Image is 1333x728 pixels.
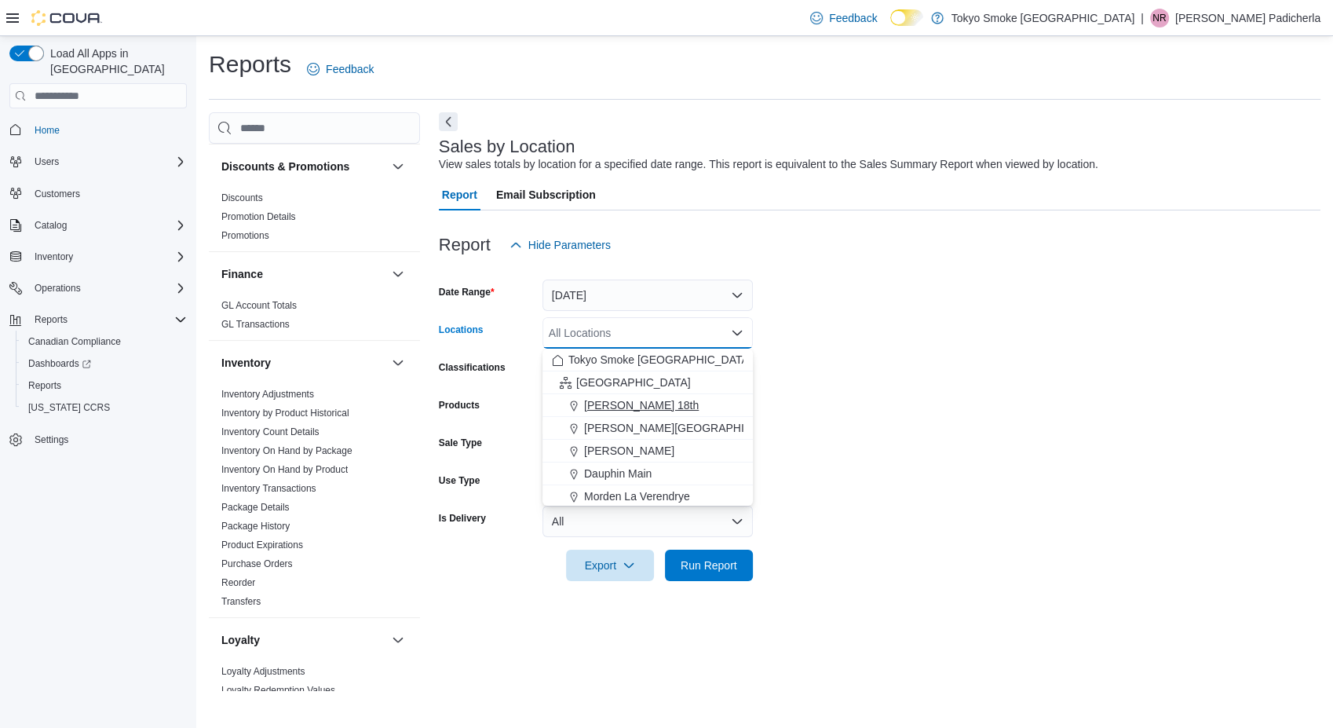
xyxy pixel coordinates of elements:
span: Hide Parameters [528,237,611,253]
a: Inventory On Hand by Product [221,464,348,475]
a: Promotion Details [221,211,296,222]
a: GL Account Totals [221,300,297,311]
span: Tokyo Smoke [GEOGRAPHIC_DATA] [568,352,752,368]
button: Discounts & Promotions [221,159,385,174]
span: Reports [28,379,61,392]
h3: Finance [221,266,263,282]
span: [PERSON_NAME][GEOGRAPHIC_DATA] [584,420,789,436]
h3: Sales by Location [439,137,575,156]
button: Canadian Compliance [16,331,193,353]
label: Classifications [439,361,506,374]
button: [PERSON_NAME][GEOGRAPHIC_DATA] [542,417,753,440]
div: View sales totals by location for a specified date range. This report is equivalent to the Sales ... [439,156,1098,173]
span: [PERSON_NAME] 18th [584,397,699,413]
h3: Inventory [221,355,271,371]
span: Transfers [221,595,261,608]
span: GL Account Totals [221,299,297,312]
button: Operations [3,277,193,299]
button: Finance [221,266,385,282]
button: Close list of options [731,327,743,339]
span: Home [35,124,60,137]
span: Inventory On Hand by Package [221,444,352,457]
a: Loyalty Adjustments [221,666,305,677]
button: Tokyo Smoke [GEOGRAPHIC_DATA] [542,349,753,371]
span: Package Details [221,501,290,514]
span: Dauphin Main [584,466,652,481]
button: Home [3,118,193,141]
span: Export [575,550,645,581]
a: Home [28,121,66,140]
span: [GEOGRAPHIC_DATA] [576,375,691,390]
span: Catalog [35,219,67,232]
span: [PERSON_NAME] [584,443,674,459]
span: Inventory [35,251,73,263]
span: Load All Apps in [GEOGRAPHIC_DATA] [44,46,187,77]
div: Loyalty [209,662,420,706]
h3: Discounts & Promotions [221,159,349,174]
button: Reports [28,310,74,329]
span: Reports [35,313,68,326]
img: Cova [31,10,102,26]
a: Reorder [221,577,255,588]
span: Email Subscription [496,179,596,210]
label: Use Type [439,474,480,487]
button: Catalog [28,216,73,235]
button: All [542,506,753,537]
button: Next [439,112,458,131]
label: Products [439,399,480,412]
span: Customers [35,188,80,200]
span: Inventory Transactions [221,482,316,495]
button: Reports [16,375,193,397]
button: [GEOGRAPHIC_DATA] [542,371,753,394]
p: | [1141,9,1144,27]
button: Inventory [221,355,385,371]
button: Users [28,152,65,171]
p: [PERSON_NAME] Padicherla [1175,9,1320,27]
button: [PERSON_NAME] [542,440,753,463]
a: Package Details [221,502,290,513]
span: Loyalty Redemption Values [221,684,335,697]
button: Operations [28,279,87,298]
h3: Loyalty [221,632,260,648]
button: Catalog [3,214,193,236]
span: Dark Mode [890,26,891,27]
a: Inventory by Product Historical [221,408,349,419]
input: Dark Mode [890,9,923,26]
a: Reports [22,376,68,395]
a: Product Expirations [221,540,303,551]
span: Operations [28,279,187,298]
button: Inventory [3,246,193,268]
span: Inventory by Product Historical [221,407,349,419]
button: Hide Parameters [503,229,617,261]
span: [US_STATE] CCRS [28,401,110,414]
span: Reorder [221,576,255,589]
a: Loyalty Redemption Values [221,685,335,696]
span: Canadian Compliance [28,335,121,348]
a: [US_STATE] CCRS [22,398,116,417]
button: Users [3,151,193,173]
span: Report [442,179,477,210]
span: Inventory On Hand by Product [221,463,348,476]
a: Dashboards [16,353,193,375]
a: Settings [28,430,75,449]
nav: Complex example [9,112,187,492]
span: Operations [35,282,81,294]
a: Inventory Count Details [221,426,320,437]
div: Nithin Reddy Padicherla [1150,9,1169,27]
a: Inventory On Hand by Package [221,445,352,456]
a: Customers [28,185,86,203]
a: Inventory Adjustments [221,389,314,400]
span: NR [1152,9,1166,27]
button: Loyalty [221,632,385,648]
span: Reports [28,310,187,329]
span: Washington CCRS [22,398,187,417]
label: Is Delivery [439,512,486,525]
span: Users [28,152,187,171]
div: Discounts & Promotions [209,188,420,251]
span: Users [35,155,59,168]
span: Package History [221,520,290,532]
span: Promotions [221,229,269,242]
button: Settings [3,428,193,451]
a: Discounts [221,192,263,203]
a: Canadian Compliance [22,332,127,351]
